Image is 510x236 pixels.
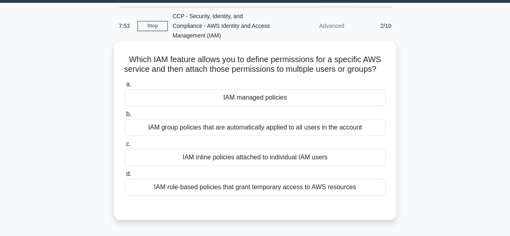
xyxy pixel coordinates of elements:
span: c. [126,140,131,147]
div: Advanced [279,18,349,34]
div: 7:53 [114,18,137,34]
span: b. [126,111,131,117]
div: IAM role-based policies that grant temporary access to AWS resources [125,179,386,196]
div: CCP - Security, Identity, and Compliance - AWS Identity and Access Management (IAM) [168,8,279,44]
span: a. [126,81,131,88]
h5: Which IAM feature allows you to define permissions for a specific AWS service and then attach tho... [124,54,387,75]
div: IAM managed policies [125,89,386,106]
a: Stop [137,21,168,31]
div: 2/10 [349,18,396,34]
div: IAM inline policies attached to individual IAM users [125,149,386,166]
span: d. [126,170,131,177]
div: IAM group policies that are automatically applied to all users in the account [125,119,386,136]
